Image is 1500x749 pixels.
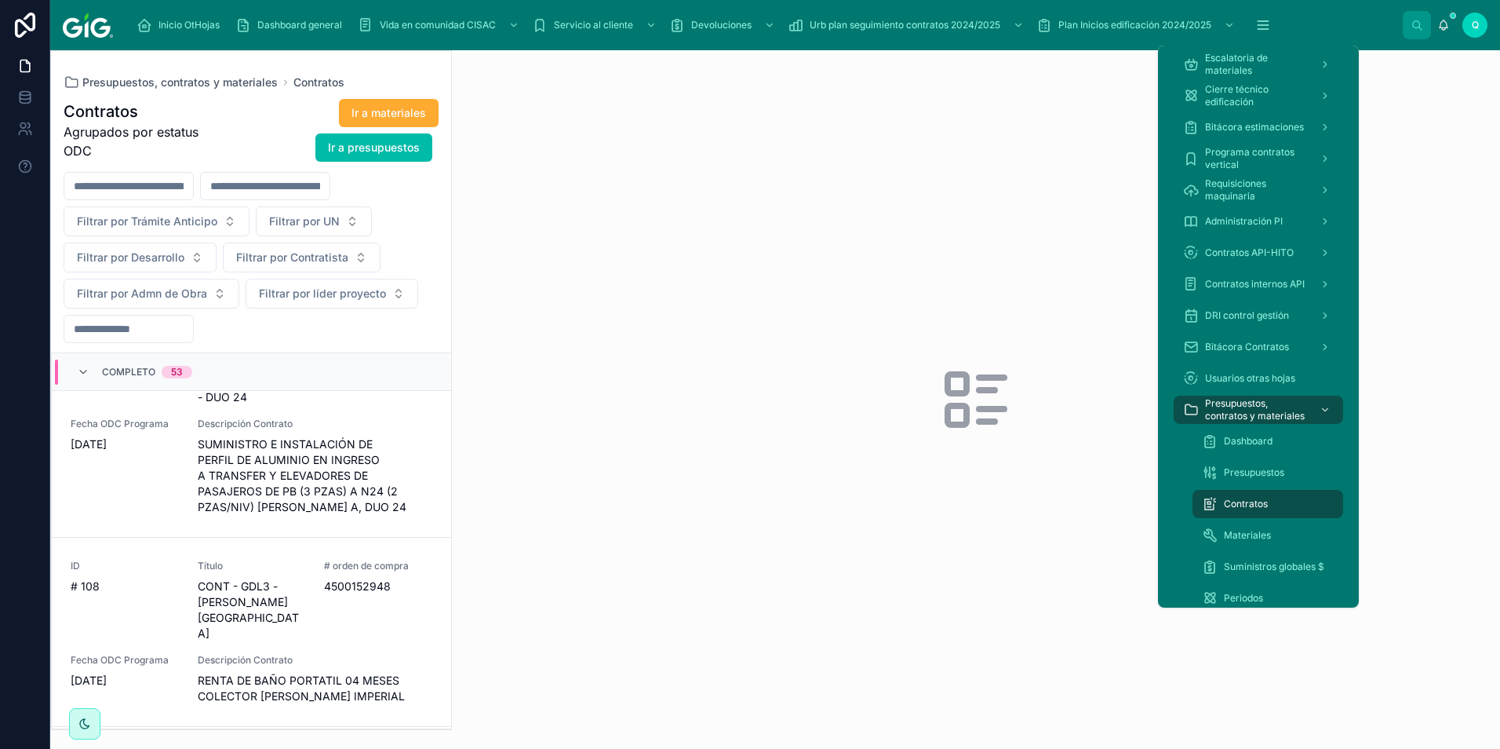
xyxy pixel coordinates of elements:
[1192,427,1343,455] a: Dashboard
[71,437,179,452] span: [DATE]
[257,19,342,31] span: Dashboard general
[1174,82,1343,110] a: Cierre técnico edificación
[1174,176,1343,204] a: Requisiciones maquinaria
[1205,121,1304,133] span: Bitácora estimaciones
[1205,341,1289,353] span: Bitácora Contratos
[1174,113,1343,141] a: Bitácora estimaciones
[1205,146,1307,171] span: Programa contratos vertical
[527,11,664,39] a: Servicio al cliente
[1205,83,1307,108] span: Cierre técnico edificación
[1205,52,1307,77] span: Escalatoria de materiales
[1174,144,1343,173] a: Programa contratos vertical
[198,437,432,515] span: SUMINISTRO E INSTALACIÓN DE PERFIL DE ALUMINIO EN INGRESO A TRANSFER Y ELEVADORES DE PASAJEROS DE...
[236,250,348,265] span: Filtrar por Contratista
[71,418,179,430] span: Fecha ODC Programa
[77,214,217,229] span: Filtrar por Trámite Anticipo
[64,206,249,236] button: Select Button
[259,286,386,301] span: Filtrar por líder proyecto
[1192,490,1343,518] a: Contratos
[64,122,217,160] span: Agrupados por estatus ODC
[1205,177,1307,203] span: Requisiciones maquinaria
[52,333,451,538] a: ID# 109TítuloCONT - GDLV - DUO 24# orden de compra4500152944Fecha ODC Programa[DATE]Descripción C...
[1205,309,1289,322] span: DRI control gestión
[1224,561,1324,573] span: Suministros globales $
[1174,239,1343,267] a: Contratos API-HITO
[328,140,420,155] span: Ir a presupuestos
[198,579,306,641] span: CONT - GDL3 - [PERSON_NAME][GEOGRAPHIC_DATA]
[1205,278,1305,290] span: Contratos internos API
[198,654,432,667] span: Descripción Contrato
[77,250,184,265] span: Filtrar por Desarrollo
[1174,207,1343,236] a: Administración PI
[293,75,344,90] a: Contratos
[71,579,179,594] span: # 108
[1224,529,1271,542] span: Materiales
[71,654,179,667] span: Fecha ODC Programa
[1205,397,1307,422] span: Presupuestos, contratos y materiales
[198,560,306,572] span: Título
[1174,364,1343,393] a: Usuarios otras hojas
[71,560,179,572] span: ID
[171,366,183,378] div: 53
[1205,372,1295,385] span: Usuarios otras hojas
[351,105,426,121] span: Ir a materiales
[77,286,207,301] span: Filtrar por Admn de Obra
[1205,215,1283,228] span: Administración PI
[246,279,418,309] button: Select Button
[1472,19,1479,31] span: Q
[1174,270,1343,298] a: Contratos internos API
[1192,521,1343,550] a: Materiales
[783,11,1032,39] a: Urb plan seguimiento contratos 2024/2025
[380,19,496,31] span: Vida en comunidad CISAC
[158,19,220,31] span: Inicio OtHojas
[664,11,783,39] a: Devoluciones
[63,13,113,38] img: App logo
[198,418,432,430] span: Descripción Contrato
[1174,333,1343,361] a: Bitácora Contratos
[1192,553,1343,581] a: Suministros globales $
[1158,46,1359,608] div: scrollable content
[126,8,1403,42] div: scrollable content
[324,579,432,594] span: 4500152948
[691,19,752,31] span: Devoluciones
[1205,247,1294,259] span: Contratos API-HITO
[1224,592,1263,605] span: Periodos
[1174,50,1343,79] a: Escalatoria de materiales
[71,673,179,689] span: [DATE]
[198,673,432,704] span: RENTA DE BAÑO PORTATIL 04 MESES COLECTOR [PERSON_NAME] IMPERIAL
[52,538,451,727] a: ID# 108TítuloCONT - GDL3 - [PERSON_NAME][GEOGRAPHIC_DATA]# orden de compra4500152948Fecha ODC Pro...
[1174,396,1343,424] a: Presupuestos, contratos y materiales
[324,560,432,572] span: # orden de compra
[64,279,239,309] button: Select Button
[269,214,340,229] span: Filtrar por UN
[1032,11,1243,39] a: Plan Inicios edificación 2024/2025
[353,11,527,39] a: Vida en comunidad CISAC
[339,99,439,127] button: Ir a materiales
[1224,498,1268,510] span: Contratos
[1224,466,1284,479] span: Presupuestos
[1058,19,1211,31] span: Plan Inicios edificación 2024/2025
[810,19,1000,31] span: Urb plan seguimiento contratos 2024/2025
[315,133,432,162] button: Ir a presupuestos
[256,206,372,236] button: Select Button
[64,100,217,122] h1: Contratos
[231,11,353,39] a: Dashboard general
[82,75,278,90] span: Presupuestos, contratos y materiales
[554,19,633,31] span: Servicio al cliente
[1174,301,1343,330] a: DRI control gestión
[1192,584,1343,612] a: Periodos
[102,366,155,378] span: Completo
[64,75,278,90] a: Presupuestos, contratos y materiales
[1224,435,1272,448] span: Dashboard
[223,243,380,272] button: Select Button
[64,243,217,272] button: Select Button
[132,11,231,39] a: Inicio OtHojas
[1192,459,1343,487] a: Presupuestos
